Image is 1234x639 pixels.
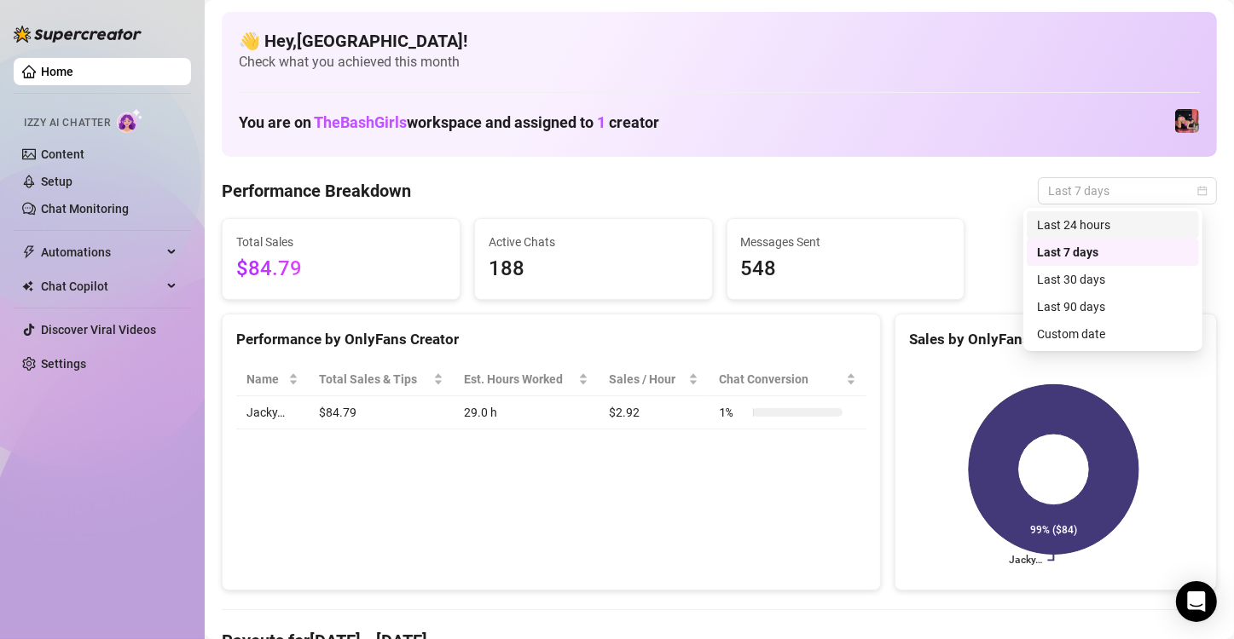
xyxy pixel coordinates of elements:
[239,113,659,132] h1: You are on workspace and assigned to creator
[741,253,951,285] span: 548
[599,396,709,429] td: $2.92
[14,26,142,43] img: logo-BBDzfeDw.svg
[22,245,36,259] span: thunderbolt
[909,328,1202,351] div: Sales by OnlyFans Creator
[239,29,1200,53] h4: 👋 Hey, [GEOGRAPHIC_DATA] !
[222,179,411,203] h4: Performance Breakdown
[236,233,446,251] span: Total Sales
[236,253,446,285] span: $84.79
[489,253,698,285] span: 188
[41,323,156,337] a: Discover Viral Videos
[1176,581,1217,622] div: Open Intercom Messenger
[1037,270,1189,289] div: Last 30 days
[489,233,698,251] span: Active Chats
[1048,178,1207,204] span: Last 7 days
[1027,211,1199,239] div: Last 24 hours
[1037,297,1189,316] div: Last 90 days
[719,370,843,389] span: Chat Conversion
[41,239,162,266] span: Automations
[597,113,605,131] span: 1
[1037,325,1189,343] div: Custom date
[41,65,73,78] a: Home
[741,233,951,251] span: Messages Sent
[609,370,685,389] span: Sales / Hour
[239,53,1200,72] span: Check what you achieved this month
[117,108,143,133] img: AI Chatter
[236,363,309,396] th: Name
[1027,320,1199,348] div: Custom date
[454,396,599,429] td: 29.0 h
[319,370,429,389] span: Total Sales & Tips
[1027,266,1199,293] div: Last 30 days
[236,328,866,351] div: Performance by OnlyFans Creator
[1027,239,1199,266] div: Last 7 days
[1027,293,1199,320] div: Last 90 days
[1175,109,1199,133] img: Jacky
[41,147,84,161] a: Content
[22,280,33,292] img: Chat Copilot
[1037,216,1189,234] div: Last 24 hours
[41,357,86,371] a: Settings
[464,370,575,389] div: Est. Hours Worked
[1037,243,1189,262] div: Last 7 days
[41,175,72,188] a: Setup
[41,273,162,300] span: Chat Copilot
[309,363,453,396] th: Total Sales & Tips
[41,202,129,216] a: Chat Monitoring
[246,370,285,389] span: Name
[1197,186,1208,196] span: calendar
[236,396,309,429] td: Jacky…
[599,363,709,396] th: Sales / Hour
[1009,555,1042,567] text: Jacky…
[709,363,866,396] th: Chat Conversion
[24,115,110,131] span: Izzy AI Chatter
[719,403,746,422] span: 1 %
[309,396,453,429] td: $84.79
[314,113,407,131] span: TheBashGirls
